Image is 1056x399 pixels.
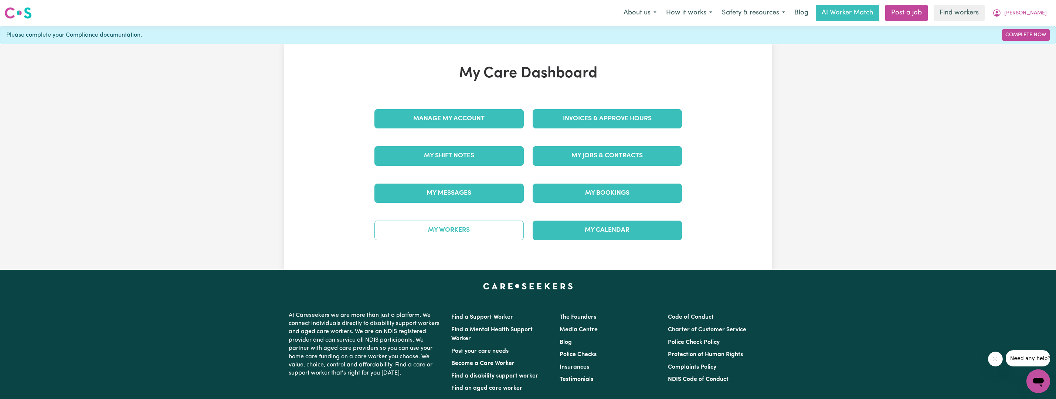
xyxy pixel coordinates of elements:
h1: My Care Dashboard [370,65,686,83]
a: Manage My Account [374,109,524,128]
a: Blog [560,339,572,345]
a: Find a Support Worker [451,314,513,320]
iframe: Close message [988,352,1003,366]
a: Blog [790,5,813,21]
a: Find a Mental Health Support Worker [451,327,533,342]
a: Careseekers home page [483,283,573,289]
a: My Shift Notes [374,146,524,165]
a: Find an aged care worker [451,385,522,391]
a: Charter of Customer Service [668,327,746,333]
a: Code of Conduct [668,314,714,320]
a: Police Check Policy [668,339,720,345]
button: Safety & resources [717,5,790,21]
button: How it works [661,5,717,21]
a: My Calendar [533,221,682,240]
button: My Account [988,5,1052,21]
a: Invoices & Approve Hours [533,109,682,128]
p: At Careseekers we are more than just a platform. We connect individuals directly to disability su... [289,308,442,380]
a: Police Checks [560,352,597,358]
span: [PERSON_NAME] [1004,9,1047,17]
a: Protection of Human Rights [668,352,743,358]
a: Insurances [560,364,589,370]
a: My Jobs & Contracts [533,146,682,165]
a: Media Centre [560,327,598,333]
a: Find workers [934,5,985,21]
iframe: Message from company [1006,350,1050,366]
a: Post a job [885,5,928,21]
iframe: Button to launch messaging window [1026,369,1050,393]
a: Become a Care Worker [451,361,515,366]
a: AI Worker Match [816,5,879,21]
a: NDIS Code of Conduct [668,376,729,382]
img: Careseekers logo [4,6,32,20]
a: My Workers [374,221,524,240]
a: Find a disability support worker [451,373,538,379]
a: The Founders [560,314,596,320]
a: Complaints Policy [668,364,716,370]
span: Need any help? [4,5,45,11]
a: Complete Now [1002,29,1050,41]
a: Post your care needs [451,348,509,354]
a: Testimonials [560,376,593,382]
button: About us [619,5,661,21]
a: My Messages [374,184,524,203]
span: Please complete your Compliance documentation. [6,31,142,40]
a: Careseekers logo [4,4,32,21]
a: My Bookings [533,184,682,203]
